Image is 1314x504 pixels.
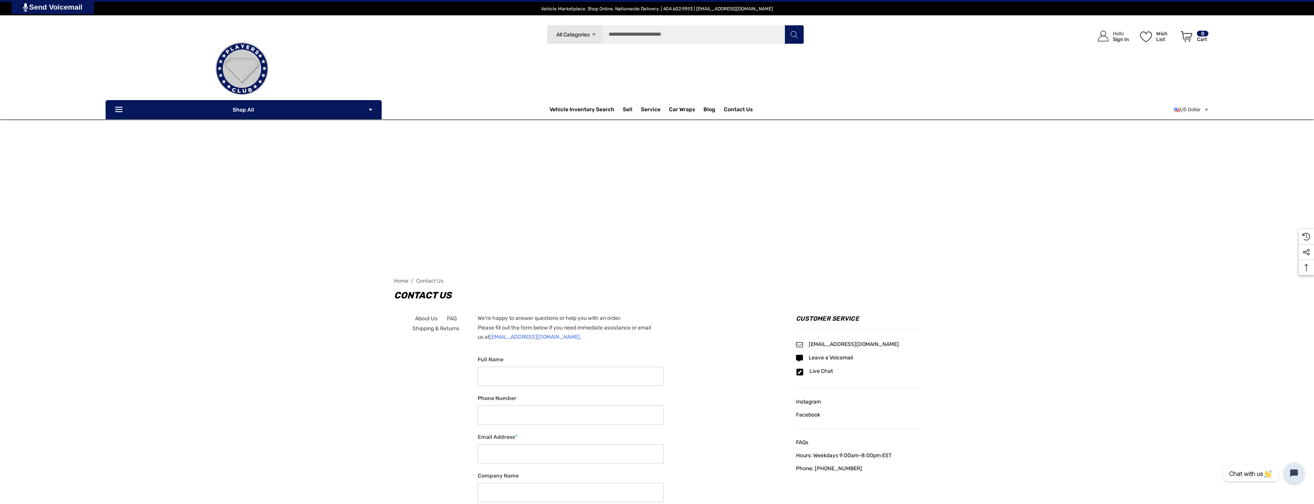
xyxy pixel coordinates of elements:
[796,464,920,474] a: Phone: [PHONE_NUMBER]
[556,31,590,38] span: All Categories
[114,105,126,114] svg: Icon Line
[796,439,808,446] span: FAQs
[809,355,853,361] a: Leave a Voicemail
[669,102,703,117] a: Car Wraps
[1140,31,1152,42] svg: Wish List
[669,106,695,115] span: Car Wraps
[809,341,899,348] span: [EMAIL_ADDRESS][DOMAIN_NAME]
[394,288,920,303] h1: Contact Us
[1089,23,1133,49] a: Sign in
[796,412,820,418] span: Facebook
[1156,31,1177,42] p: Wish List
[796,368,804,376] svg: Icon Email
[204,30,280,107] img: Players Club | Cars For Sale
[1113,31,1129,36] p: Hello
[1098,31,1109,41] svg: Icon User Account
[796,465,862,472] span: Phone: [PHONE_NUMBER]
[796,451,920,461] a: Hours: Weekdays 9:00am-8:00pm EST
[415,315,437,322] span: About Us
[478,471,664,481] label: Company Name
[796,399,821,405] span: Instagram
[447,314,457,324] a: FAQ
[1177,23,1209,53] a: Cart with 0 items
[23,3,28,12] img: PjwhLS0gR2VuZXJhdG9yOiBHcmF2aXQuaW8gLS0+PHN2ZyB4bWxucz0iaHR0cDovL3d3dy53My5vcmcvMjAwMC9zdmciIHhtb...
[703,106,715,115] a: Blog
[1302,249,1310,256] svg: Social Media
[415,314,437,324] a: About Us
[724,106,753,115] a: Contact Us
[809,341,899,348] a: [EMAIL_ADDRESS][DOMAIN_NAME]
[784,25,804,44] button: Search
[412,324,459,334] a: Shipping & Returns
[591,32,597,38] svg: Icon Arrow Down
[106,100,382,119] p: Shop All
[478,355,664,364] label: Full Name
[547,25,602,44] a: All Categories Icon Arrow Down Icon Arrow Up
[447,315,457,322] span: FAQ
[796,355,803,362] svg: Icon Email
[796,397,920,407] a: Instagram
[796,314,920,330] h4: Customer Service
[478,394,664,403] label: Phone Number
[394,278,409,284] a: Home
[1137,23,1177,49] a: Wish List Wish List
[809,368,833,374] span: Live Chat
[623,106,632,115] span: Sell
[478,432,664,442] label: Email Address
[809,368,833,374] a: Live Chat
[490,334,580,340] a: [EMAIL_ADDRESS][DOMAIN_NAME]
[796,438,920,448] a: FAQs
[796,410,920,420] a: Facebook
[1197,31,1208,36] p: 0
[541,6,773,12] span: Vehicle Marketplace. Shop Online. Nationwide Delivery. | 404.602.9593 | [EMAIL_ADDRESS][DOMAIN_NAME]
[478,314,664,342] p: We're happy to answer questions or help you with an order. Please fill out the form below if you ...
[1113,36,1129,42] p: Sign In
[416,278,444,284] a: Contact Us
[1181,31,1192,42] svg: Review Your Cart
[368,107,373,112] svg: Icon Arrow Down
[1174,102,1209,117] a: USD
[623,102,641,117] a: Sell
[549,106,614,115] a: Vehicle Inventory Search
[641,106,660,115] a: Service
[1299,264,1314,272] svg: Top
[796,341,803,348] svg: Icon Email
[796,452,892,459] span: Hours: Weekdays 9:00am-8:00pm EST
[412,325,459,332] span: Shipping & Returns
[1197,36,1208,42] p: Cart
[1302,233,1310,240] svg: Recently Viewed
[394,274,920,288] nav: Breadcrumb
